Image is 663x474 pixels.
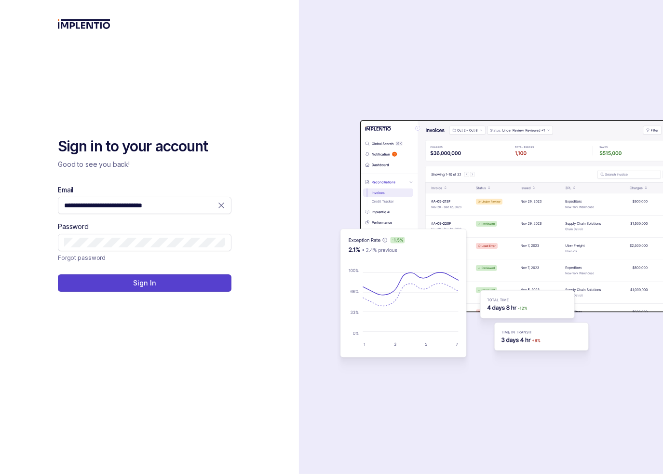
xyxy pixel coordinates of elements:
[58,160,231,169] p: Good to see you back!
[133,278,156,288] p: Sign In
[58,137,231,156] h2: Sign in to your account
[58,253,106,263] a: Link Forgot password
[58,185,73,195] label: Email
[58,19,110,29] img: logo
[58,253,106,263] p: Forgot password
[58,274,231,292] button: Sign In
[58,222,89,231] label: Password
